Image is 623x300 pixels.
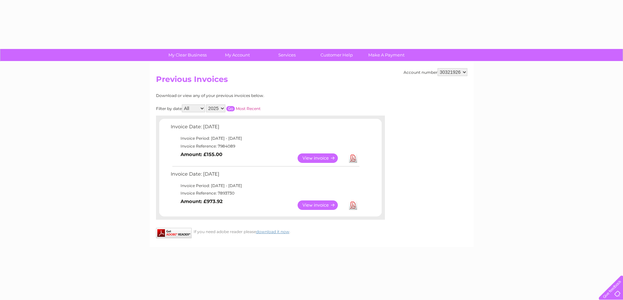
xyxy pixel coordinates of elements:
[156,93,328,98] div: Download or view any of your previous invoices below.
[181,151,222,157] b: Amount: £155.00
[161,49,215,61] a: My Clear Business
[349,200,357,210] a: Download
[181,198,223,204] b: Amount: £973.92
[169,134,360,142] td: Invoice Period: [DATE] - [DATE]
[169,182,360,190] td: Invoice Period: [DATE] - [DATE]
[359,49,413,61] a: Make A Payment
[169,170,360,182] td: Invoice Date: [DATE]
[169,189,360,197] td: Invoice Reference: 7893730
[169,122,360,134] td: Invoice Date: [DATE]
[169,142,360,150] td: Invoice Reference: 7984089
[298,200,346,210] a: View
[404,68,467,76] div: Account number
[236,106,261,111] a: Most Recent
[310,49,364,61] a: Customer Help
[256,229,289,234] a: download it now
[156,75,467,87] h2: Previous Invoices
[260,49,314,61] a: Services
[156,228,385,234] div: If you need adobe reader please .
[210,49,264,61] a: My Account
[298,153,346,163] a: View
[349,153,357,163] a: Download
[156,104,328,112] div: Filter by date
